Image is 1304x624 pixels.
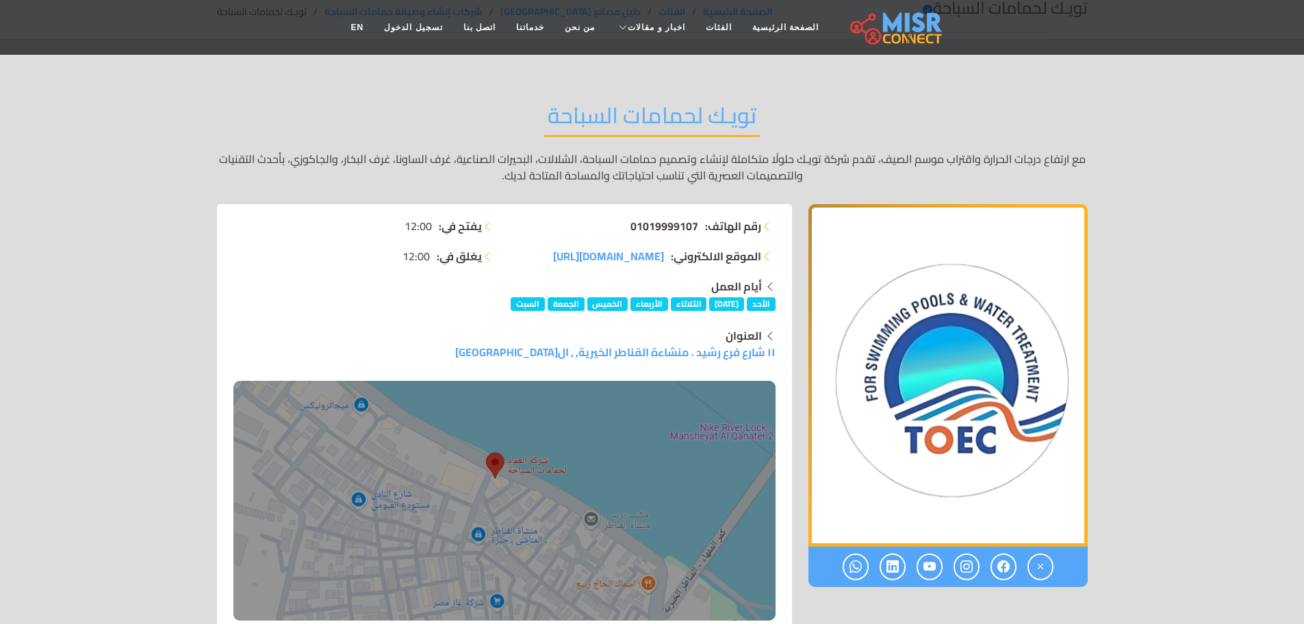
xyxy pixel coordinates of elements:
[705,218,761,234] strong: رقم الهاتف:
[630,297,668,311] span: الأربعاء
[544,102,760,137] h2: تويـك لحمامات السباحة
[671,248,761,264] strong: الموقع الالكتروني:
[695,14,742,40] a: الفئات
[548,297,585,311] span: الجمعة
[742,14,829,40] a: الصفحة الرئيسية
[808,204,1088,547] img: تويـك لحمامات السباحة
[671,297,707,311] span: الثلاثاء
[511,297,545,311] span: السبت
[453,14,506,40] a: اتصل بنا
[439,218,482,234] strong: يفتح في:
[341,14,374,40] a: EN
[553,248,664,264] a: [DOMAIN_NAME][URL]
[628,21,685,34] span: اخبار و مقالات
[233,342,776,621] a: ١١ شارع فرع رشيد . منشاءة القناطر الخيرية, , ال[GEOGRAPHIC_DATA] تويـك لحمامات السباحة
[554,14,605,40] a: من نحن
[726,325,762,346] strong: العنوان
[630,216,698,236] span: 01019999107
[747,297,776,311] span: الأحد
[437,248,482,264] strong: يغلق في:
[217,151,1088,184] p: مع ارتفاع درجات الحرارة واقتراب موسم الصيف، تقدم شركة تويـك حلولًا متكاملة لإنشاء وتصميم حمامات ا...
[711,276,762,297] strong: أيام العمل
[808,204,1088,547] div: 1 / 1
[605,14,695,40] a: اخبار و مقالات
[506,14,554,40] a: خدماتنا
[850,10,942,45] img: main.misr_connect
[553,246,664,266] span: [DOMAIN_NAME][URL]
[405,218,432,234] span: 12:00
[630,218,698,234] a: 01019999107
[402,248,430,264] span: 12:00
[709,297,744,311] span: [DATE]
[374,14,452,40] a: تسجيل الدخول
[587,297,628,311] span: الخميس
[233,381,776,621] img: تويـك لحمامات السباحة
